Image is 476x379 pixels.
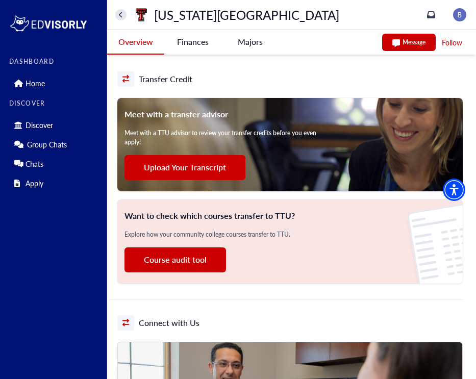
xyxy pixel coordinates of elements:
[133,7,149,23] img: universityName
[26,179,43,188] p: Apply
[9,13,88,34] img: logo
[164,30,221,54] button: Finances
[154,9,339,20] p: [US_STATE][GEOGRAPHIC_DATA]
[382,34,436,51] button: Message
[124,247,226,272] button: Course audit tool
[26,79,45,88] p: Home
[221,30,279,54] button: Majors
[27,140,67,149] p: Group Chats
[9,136,101,153] div: Group Chats
[124,210,323,222] p: Want to check which courses transfer to TTU?
[124,230,323,239] p: Explore how your community college courses transfer to TTU.
[139,73,192,85] h5: Transfer Credit
[139,317,199,329] h5: Connect with Us
[26,160,43,168] p: Chats
[115,9,127,20] button: home
[9,75,101,91] div: Home
[26,121,53,130] p: Discover
[443,179,465,201] div: Accessibility Menu
[107,30,164,55] button: Overview
[124,155,245,180] button: Upload Your Transcript
[124,108,323,120] p: Meet with a transfer advisor
[404,203,463,298] img: document
[9,100,101,107] label: DISCOVER
[9,156,101,172] div: Chats
[453,8,466,21] img: image
[9,117,101,133] div: Discover
[9,58,101,65] label: DASHBOARD
[427,11,435,19] a: inbox
[9,175,101,191] div: Apply
[124,129,323,147] p: Meet with a TTU advisor to review your transfer credits before you even apply!
[441,36,463,49] button: Follow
